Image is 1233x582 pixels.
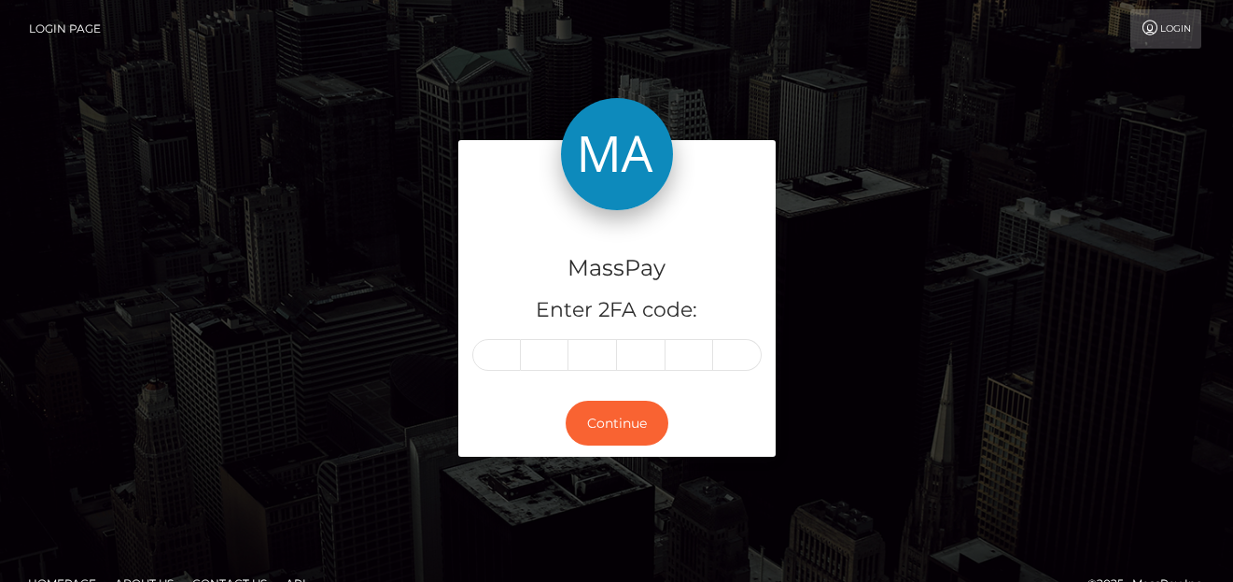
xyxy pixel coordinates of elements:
img: MassPay [561,98,673,210]
a: Login [1130,9,1201,49]
h4: MassPay [472,252,762,285]
a: Login Page [29,9,101,49]
button: Continue [566,401,668,447]
h5: Enter 2FA code: [472,296,762,325]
